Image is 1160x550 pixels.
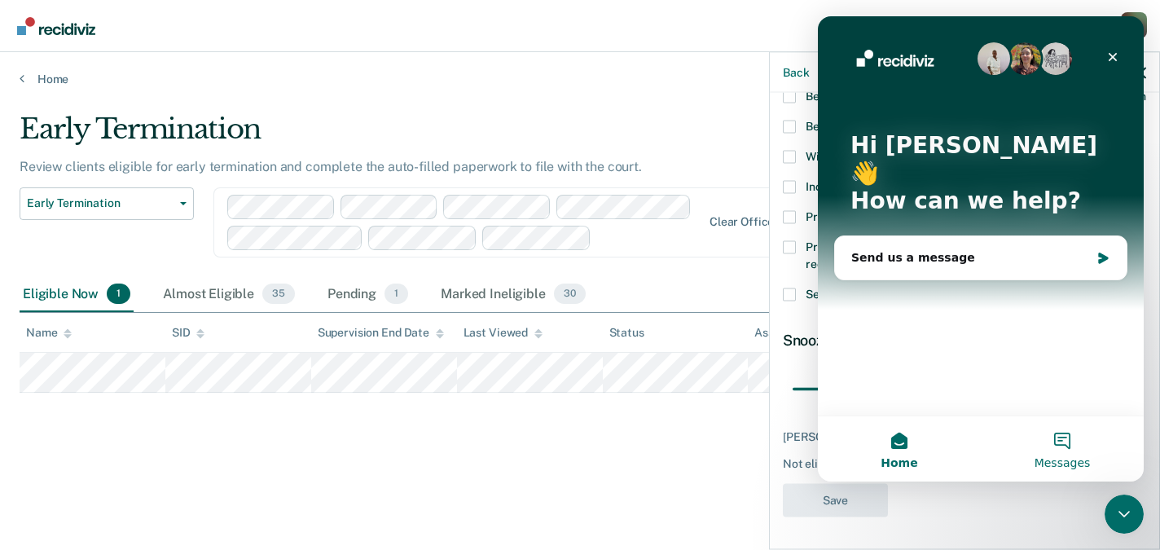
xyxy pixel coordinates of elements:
[783,65,809,79] button: Back
[783,331,1146,349] div: Snooze for:
[806,240,1103,270] span: Prosecutor temporarily denied early termination and will reconsider
[806,119,985,132] span: Being supervised for a sex offense
[437,277,588,313] div: Marked Ineligible
[20,159,642,174] p: Review clients eligible for early termination and complete the auto-filled paperwork to file with...
[464,326,543,340] div: Last Viewed
[1105,495,1144,534] iframe: Intercom live chat
[26,326,72,340] div: Name
[806,89,1146,102] span: Being supervised for an offense resulting in the death of a person
[107,284,130,305] span: 1
[27,196,174,210] span: Early Termination
[20,277,134,313] div: Eligible Now
[783,483,888,517] button: Save
[160,277,298,313] div: Almost Eligible
[318,326,444,340] div: Supervision End Date
[783,429,1146,443] div: [PERSON_NAME] may be surfaced again on or after [DATE].
[262,284,295,305] span: 35
[554,284,586,305] span: 30
[806,179,977,192] span: Incarcerated on another offense
[172,326,205,340] div: SID
[818,16,1144,482] iframe: Intercom live chat
[806,287,1011,300] span: Sending state denied early termination
[783,457,1146,471] div: Not eligible reasons:
[384,284,408,305] span: 1
[806,149,1094,162] span: Willful nonpayment of fines / fees despite ability to pay
[1121,12,1147,38] button: Profile dropdown button
[324,277,411,313] div: Pending
[754,326,831,340] div: Assigned to
[17,17,95,35] img: Recidiviz
[806,209,1066,222] span: Prosecutor permanently denied early termination
[609,326,644,340] div: Status
[710,215,784,229] div: Clear officers
[20,72,1140,86] a: Home
[20,112,890,159] div: Early Termination
[1121,12,1147,38] div: S J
